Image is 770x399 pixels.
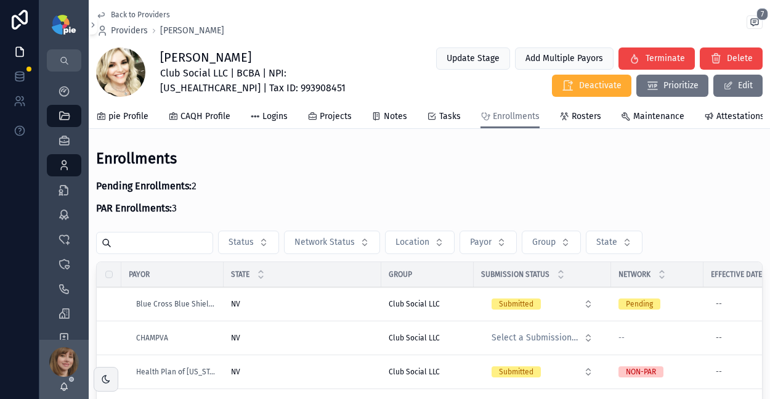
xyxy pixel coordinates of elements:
[231,299,240,309] span: NV
[480,105,540,129] a: Enrollments
[389,367,466,377] a: Club Social LLC
[96,10,170,20] a: Back to Providers
[218,231,279,254] button: Select Button
[522,231,581,254] button: Select Button
[111,10,170,20] span: Back to Providers
[596,236,617,249] span: State
[384,110,407,123] span: Notes
[482,293,603,315] button: Select Button
[52,15,76,35] img: App logo
[482,327,603,349] button: Select Button
[96,105,148,130] a: pie Profile
[96,180,192,192] strong: Pending Enrollments:
[618,269,650,279] span: Network
[389,367,440,377] span: Club Social LLC
[385,231,455,254] button: Select Button
[481,269,549,279] span: Submission Status
[160,66,378,96] span: Club Social LLC | BCBA | NPI: [US_HEALTHCARE_NPI] | Tax ID: 993908451
[525,52,603,65] span: Add Multiple Payors
[39,72,89,340] div: scrollable content
[284,231,380,254] button: Select Button
[636,75,708,97] button: Prioritize
[700,47,763,70] button: Delete
[262,110,288,123] span: Logins
[136,333,216,343] a: CHAMPVA
[626,366,656,377] div: NON-PAR
[96,25,148,37] a: Providers
[663,80,699,92] span: Prioritize
[160,49,378,66] h1: [PERSON_NAME]
[371,105,407,130] a: Notes
[395,236,429,249] span: Location
[389,333,440,343] span: Club Social LLC
[618,333,696,343] a: --
[716,299,722,309] div: --
[436,47,510,70] button: Update Stage
[532,236,556,249] span: Group
[136,367,216,377] a: Health Plan of [US_STATE]
[136,333,168,343] a: CHAMPVA
[633,110,684,123] span: Maintenance
[621,105,684,130] a: Maintenance
[96,179,197,194] p: 2
[482,361,603,383] button: Select Button
[320,110,352,123] span: Projects
[552,75,631,97] button: Deactivate
[499,298,533,310] div: Submitted
[111,25,148,37] span: Providers
[716,367,722,377] div: --
[716,110,764,123] span: Attestations
[747,15,763,31] button: 7
[711,269,762,279] span: Effective Date
[427,105,461,130] a: Tasks
[572,110,601,123] span: Rosters
[96,149,197,169] h2: Enrollments
[447,52,500,65] span: Update Stage
[559,105,601,130] a: Rosters
[229,236,254,249] span: Status
[716,333,722,343] div: --
[96,202,172,214] strong: PAR Enrollments:
[618,298,696,310] a: Pending
[389,333,466,343] a: Club Social LLC
[231,367,240,377] span: NV
[481,326,604,350] a: Select Button
[470,236,492,249] span: Payor
[389,299,440,309] span: Club Social LLC
[499,366,533,377] div: Submitted
[307,105,352,130] a: Projects
[160,25,224,37] span: [PERSON_NAME]
[231,367,374,377] a: NV
[618,366,696,377] a: NON-PAR
[180,110,230,123] span: CAQH Profile
[96,201,197,216] p: 3
[389,299,466,309] a: Club Social LLC
[481,292,604,316] a: Select Button
[579,80,622,92] span: Deactivate
[618,333,625,343] span: --
[136,299,216,309] a: Blue Cross Blue Shield of [US_STATE]
[756,8,768,20] span: 7
[704,105,764,130] a: Attestations
[481,360,604,384] a: Select Button
[231,333,374,343] a: NV
[231,299,374,309] a: NV
[439,110,461,123] span: Tasks
[129,269,150,279] span: Payor
[294,236,355,249] span: Network Status
[713,75,763,97] button: Edit
[108,110,148,123] span: pie Profile
[389,269,412,279] span: Group
[646,52,685,65] span: Terminate
[250,105,288,130] a: Logins
[626,298,653,310] div: Pending
[168,105,230,130] a: CAQH Profile
[492,332,578,344] span: Select a Submission Status
[727,52,753,65] span: Delete
[231,269,249,279] span: State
